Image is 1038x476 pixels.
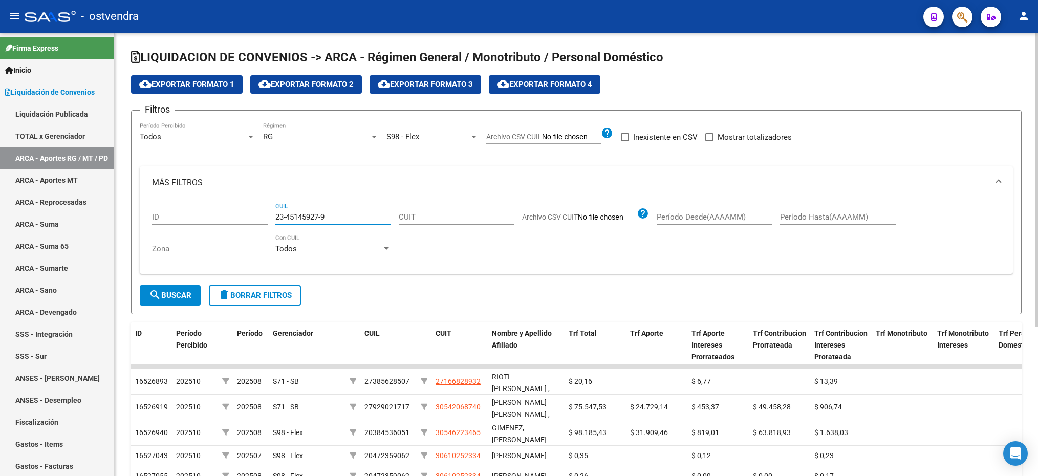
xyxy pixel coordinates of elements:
[814,329,868,361] span: Trf Contribucion Intereses Prorateada
[814,428,848,437] span: $ 1.638,03
[626,322,687,367] datatable-header-cell: Trf Aporte
[5,86,95,98] span: Liquidación de Convenios
[140,285,201,306] button: Buscar
[601,127,613,139] mat-icon: help
[569,428,607,437] span: $ 98.185,43
[273,403,299,411] span: S71 - SB
[691,451,711,460] span: $ 0,12
[5,42,58,54] span: Firma Express
[542,133,601,142] input: Archivo CSV CUIL
[378,80,473,89] span: Exportar Formato 3
[176,403,201,411] span: 202510
[135,428,168,437] span: 16526940
[872,322,933,367] datatable-header-cell: Trf Monotributo
[691,403,719,411] span: $ 453,37
[753,403,791,411] span: $ 49.458,28
[436,451,481,460] span: 30610252334
[386,132,419,141] span: S98 - Flex
[937,329,989,349] span: Trf Monotributo Intereses
[209,285,301,306] button: Borrar Filtros
[492,424,547,444] span: GIMENEZ, [PERSON_NAME]
[364,427,409,439] div: 20384536051
[218,289,230,301] mat-icon: delete
[237,428,262,437] span: 202508
[237,377,262,385] span: 202508
[691,428,719,437] span: $ 819,01
[273,428,303,437] span: S98 - Flex
[258,78,271,90] mat-icon: cloud_download
[273,329,313,337] span: Gerenciador
[131,322,172,367] datatable-header-cell: ID
[131,75,243,94] button: Exportar Formato 1
[522,213,578,221] span: Archivo CSV CUIT
[810,322,872,367] datatable-header-cell: Trf Contribucion Intereses Prorateada
[497,78,509,90] mat-icon: cloud_download
[753,428,791,437] span: $ 63.818,93
[8,10,20,22] mat-icon: menu
[140,132,161,141] span: Todos
[176,377,201,385] span: 202510
[578,213,637,222] input: Archivo CSV CUIT
[492,373,550,393] span: RIOTI [PERSON_NAME] ,
[360,322,417,367] datatable-header-cell: CUIL
[176,329,207,349] span: Período Percibido
[135,377,168,385] span: 16526893
[273,451,303,460] span: S98 - Flex
[1018,10,1030,22] mat-icon: person
[364,401,409,413] div: 27929021717
[140,102,175,117] h3: Filtros
[633,131,698,143] span: Inexistente en CSV
[263,132,273,141] span: RG
[370,75,481,94] button: Exportar Formato 3
[135,403,168,411] span: 16526919
[176,451,201,460] span: 202510
[431,322,488,367] datatable-header-cell: CUIT
[718,131,792,143] span: Mostrar totalizadores
[176,428,201,437] span: 202510
[436,428,481,437] span: 30546223465
[436,403,481,411] span: 30542068740
[135,451,168,460] span: 16527043
[139,78,152,90] mat-icon: cloud_download
[135,329,142,337] span: ID
[378,78,390,90] mat-icon: cloud_download
[488,322,565,367] datatable-header-cell: Nombre y Apellido Afiliado
[569,403,607,411] span: $ 75.547,53
[497,80,592,89] span: Exportar Formato 4
[149,289,161,301] mat-icon: search
[814,403,842,411] span: $ 906,74
[237,451,262,460] span: 202507
[1003,441,1028,466] div: Open Intercom Messenger
[131,50,663,64] span: LIQUIDACION DE CONVENIOS -> ARCA - Régimen General / Monotributo / Personal Doméstico
[218,291,292,300] span: Borrar Filtros
[630,329,663,337] span: Trf Aporte
[364,329,380,337] span: CUIL
[933,322,994,367] datatable-header-cell: Trf Monotributo Intereses
[139,80,234,89] span: Exportar Formato 1
[569,329,597,337] span: Trf Total
[876,329,927,337] span: Trf Monotributo
[237,329,263,337] span: Período
[486,133,542,141] span: Archivo CSV CUIL
[630,428,668,437] span: $ 31.909,46
[149,291,191,300] span: Buscar
[565,322,626,367] datatable-header-cell: Trf Total
[749,322,810,367] datatable-header-cell: Trf Contribucion Prorrateada
[275,244,297,253] span: Todos
[269,322,345,367] datatable-header-cell: Gerenciador
[273,377,299,385] span: S71 - SB
[233,322,269,367] datatable-header-cell: Período
[364,450,409,462] div: 20472359062
[691,377,711,385] span: $ 6,77
[492,451,547,460] span: [PERSON_NAME]
[152,177,988,188] mat-panel-title: MÁS FILTROS
[753,329,806,349] span: Trf Contribucion Prorrateada
[81,5,139,28] span: - ostvendra
[489,75,600,94] button: Exportar Formato 4
[687,322,749,367] datatable-header-cell: Trf Aporte Intereses Prorrateados
[140,166,1013,199] mat-expansion-panel-header: MÁS FILTROS
[258,80,354,89] span: Exportar Formato 2
[237,403,262,411] span: 202508
[5,64,31,76] span: Inicio
[637,207,649,220] mat-icon: help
